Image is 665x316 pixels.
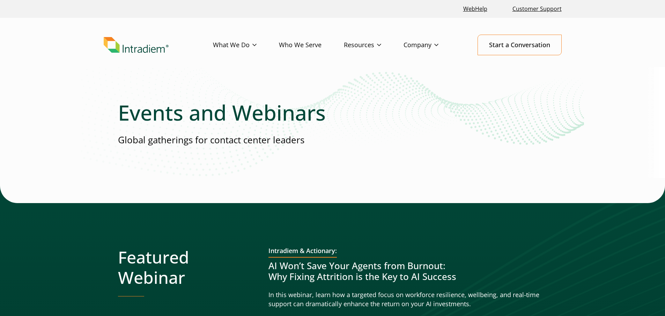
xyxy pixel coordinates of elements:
[268,260,547,282] h3: AI Won’t Save Your Agents from Burnout: Why Fixing Attrition is the Key to AI Success
[279,35,344,55] a: Who We Serve
[478,35,562,55] a: Start a Conversation
[460,1,490,16] a: Link opens in a new window
[118,134,547,146] p: Global gatherings for contact center leaders
[104,37,169,53] img: Intradiem
[118,100,547,125] h1: Events and Webinars
[268,247,337,258] h3: Intradiem & Actionary:
[118,247,257,287] h2: Featured Webinar
[344,35,404,55] a: Resources
[268,290,547,309] p: In this webinar, learn how a targeted focus on workforce resilience, wellbeing, and real-time sup...
[213,35,279,55] a: What We Do
[510,1,564,16] a: Customer Support
[404,35,461,55] a: Company
[104,37,213,53] a: Link to homepage of Intradiem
